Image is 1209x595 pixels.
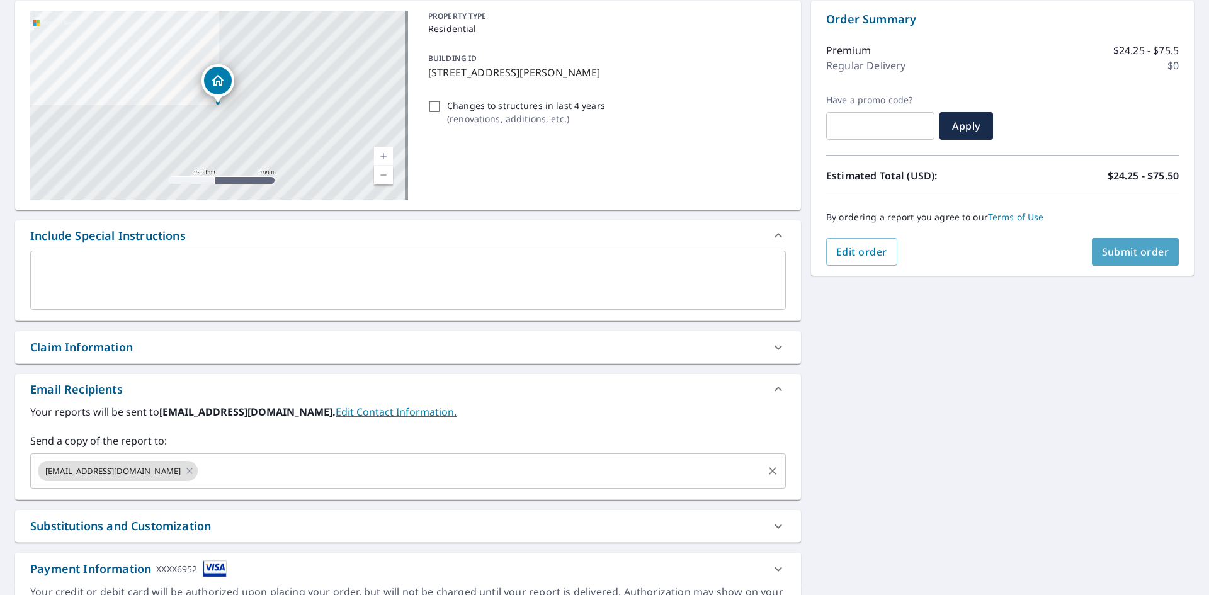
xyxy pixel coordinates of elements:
a: Current Level 17, Zoom In [374,147,393,166]
b: [EMAIL_ADDRESS][DOMAIN_NAME]. [159,405,336,419]
div: Substitutions and Customization [30,518,211,535]
div: Claim Information [30,339,133,356]
div: Claim Information [15,331,801,363]
span: Submit order [1102,245,1169,259]
span: [EMAIL_ADDRESS][DOMAIN_NAME] [38,465,188,477]
p: By ordering a report you agree to our [826,212,1179,223]
p: Order Summary [826,11,1179,28]
p: ( renovations, additions, etc. ) [447,112,605,125]
label: Send a copy of the report to: [30,433,786,448]
button: Submit order [1092,238,1179,266]
p: [STREET_ADDRESS][PERSON_NAME] [428,65,781,80]
p: $24.25 - $75.50 [1108,168,1179,183]
p: Regular Delivery [826,58,905,73]
span: Edit order [836,245,887,259]
div: [EMAIL_ADDRESS][DOMAIN_NAME] [38,461,198,481]
div: Include Special Instructions [30,227,186,244]
p: Estimated Total (USD): [826,168,1002,183]
p: BUILDING ID [428,53,477,64]
p: $24.25 - $75.5 [1113,43,1179,58]
a: EditContactInfo [336,405,457,419]
span: Apply [950,119,983,133]
p: PROPERTY TYPE [428,11,781,22]
div: Payment InformationXXXX6952cardImage [15,553,801,585]
button: Clear [764,462,781,480]
a: Current Level 17, Zoom Out [374,166,393,184]
p: $0 [1167,58,1179,73]
p: Premium [826,43,871,58]
button: Apply [939,112,993,140]
div: Substitutions and Customization [15,510,801,542]
div: Include Special Instructions [15,220,801,251]
button: Edit order [826,238,897,266]
div: Dropped pin, building 1, Residential property, 5228 SE Sea Island Way Stuart, FL 34997 [201,64,234,103]
label: Your reports will be sent to [30,404,786,419]
p: Residential [428,22,781,35]
p: Changes to structures in last 4 years [447,99,605,112]
div: XXXX6952 [156,560,197,577]
a: Terms of Use [988,211,1044,223]
div: Payment Information [30,560,227,577]
label: Have a promo code? [826,94,934,106]
img: cardImage [203,560,227,577]
div: Email Recipients [15,374,801,404]
div: Email Recipients [30,381,123,398]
